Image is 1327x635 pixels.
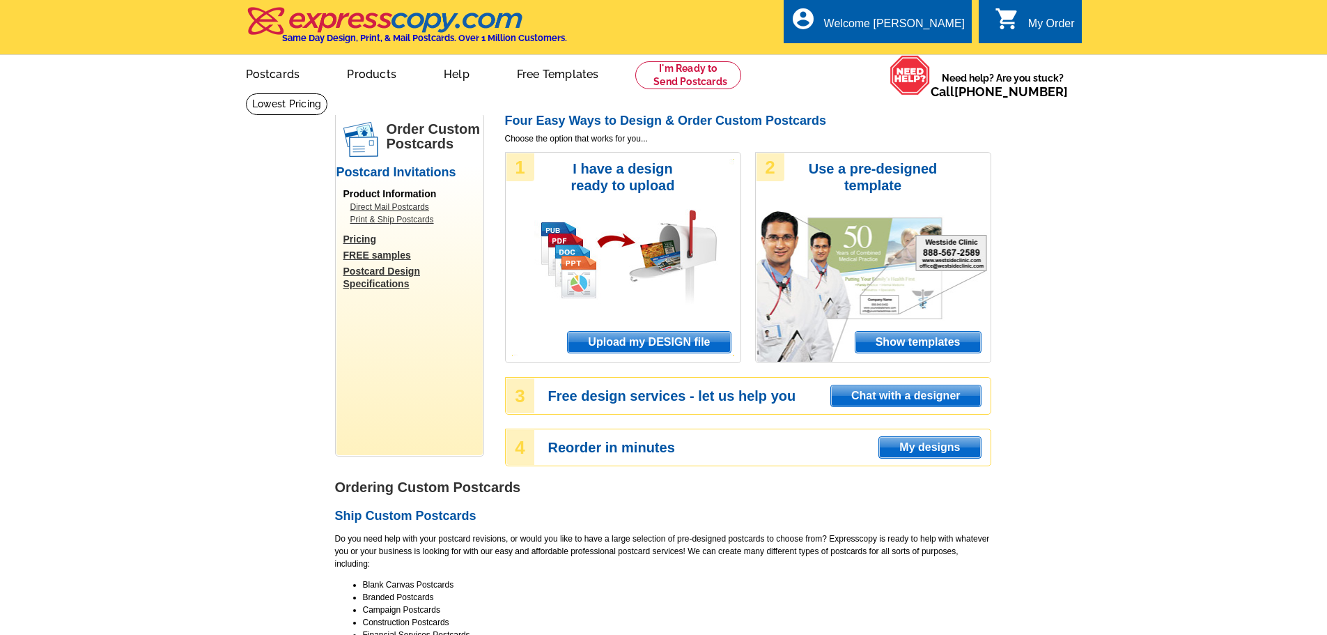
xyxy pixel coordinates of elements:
[335,480,521,495] strong: Ordering Custom Postcards
[363,616,991,629] li: Construction Postcards
[802,160,945,194] h3: Use a pre-designed template
[824,17,965,37] div: Welcome [PERSON_NAME]
[387,122,483,151] h1: Order Custom Postcards
[878,436,981,459] a: My designs
[931,84,1068,99] span: Call
[855,332,981,353] span: Show templates
[552,160,694,194] h3: I have a design ready to upload
[756,153,784,181] div: 2
[567,331,731,353] a: Upload my DESIGN file
[363,579,991,591] li: Blank Canvas Postcards
[855,331,981,353] a: Show templates
[335,509,991,524] h2: Ship Custom Postcards
[548,390,990,402] h3: Free design services - let us help you
[505,132,991,145] span: Choose the option that works for you...
[343,265,483,290] a: Postcard Design Specifications
[350,201,476,213] a: Direct Mail Postcards
[343,233,483,245] a: Pricing
[282,33,567,43] h4: Same Day Design, Print, & Mail Postcards. Over 1 Million Customers.
[335,533,991,570] p: Do you need help with your postcard revisions, or would you like to have a large selection of pre...
[791,6,816,31] i: account_circle
[224,56,323,89] a: Postcards
[954,84,1068,99] a: [PHONE_NUMBER]
[879,437,980,458] span: My designs
[548,441,990,454] h3: Reorder in minutes
[350,213,476,226] a: Print & Ship Postcards
[890,55,931,95] img: help
[325,56,419,89] a: Products
[363,604,991,616] li: Campaign Postcards
[246,17,567,43] a: Same Day Design, Print, & Mail Postcards. Over 1 Million Customers.
[343,122,378,157] img: postcards.png
[568,332,730,353] span: Upload my DESIGN file
[931,71,1075,99] span: Need help? Are you stuck?
[343,249,483,261] a: FREE samples
[506,430,534,465] div: 4
[995,15,1075,33] a: shopping_cart My Order
[506,378,534,413] div: 3
[505,114,991,129] h2: Four Easy Ways to Design & Order Custom Postcards
[343,188,437,199] span: Product Information
[830,385,981,407] a: Chat with a designer
[1028,17,1075,37] div: My Order
[421,56,492,89] a: Help
[831,385,980,406] span: Chat with a designer
[506,153,534,181] div: 1
[995,6,1020,31] i: shopping_cart
[336,165,483,181] h2: Postcard Invitations
[363,591,991,604] li: Branded Postcards
[495,56,621,89] a: Free Templates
